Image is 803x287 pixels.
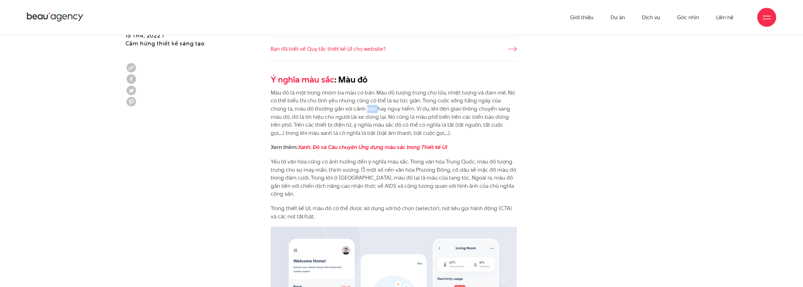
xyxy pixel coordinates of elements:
[271,74,334,85] a: Ý nghĩa màu sắc
[271,89,517,137] p: Màu đỏ là một trong nhóm ba màu cơ bản. Màu đỏ tượng trưng cho lửa, nhiệt lượng và đam mê. Nó có ...
[271,158,517,198] p: Yếu tố văn hóa cũng có ảnh hưởng đến ý nghĩa màu sắc. Trong văn hóa Trung Quốc, màu đỏ tượng trưn...
[271,45,517,53] a: Bạn đã biết về Quy tắc thiết kế UI cho website?
[126,32,205,47] span: 15 Th4, 2022 / Cảm hứng thiết kế sáng tạo
[271,74,517,86] h2: : Màu đỏ
[298,143,447,151] a: Xanh, Đỏ và Câu chuyện Ứng dụng màu sắc trong Thiết kế UI
[271,204,517,221] p: Trong thiết kế UI, màu đỏ có thể được sử dụng với bộ chọn (selector), nút kêu gọi hành động (CTA)...
[271,143,447,151] strong: Xem thêm:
